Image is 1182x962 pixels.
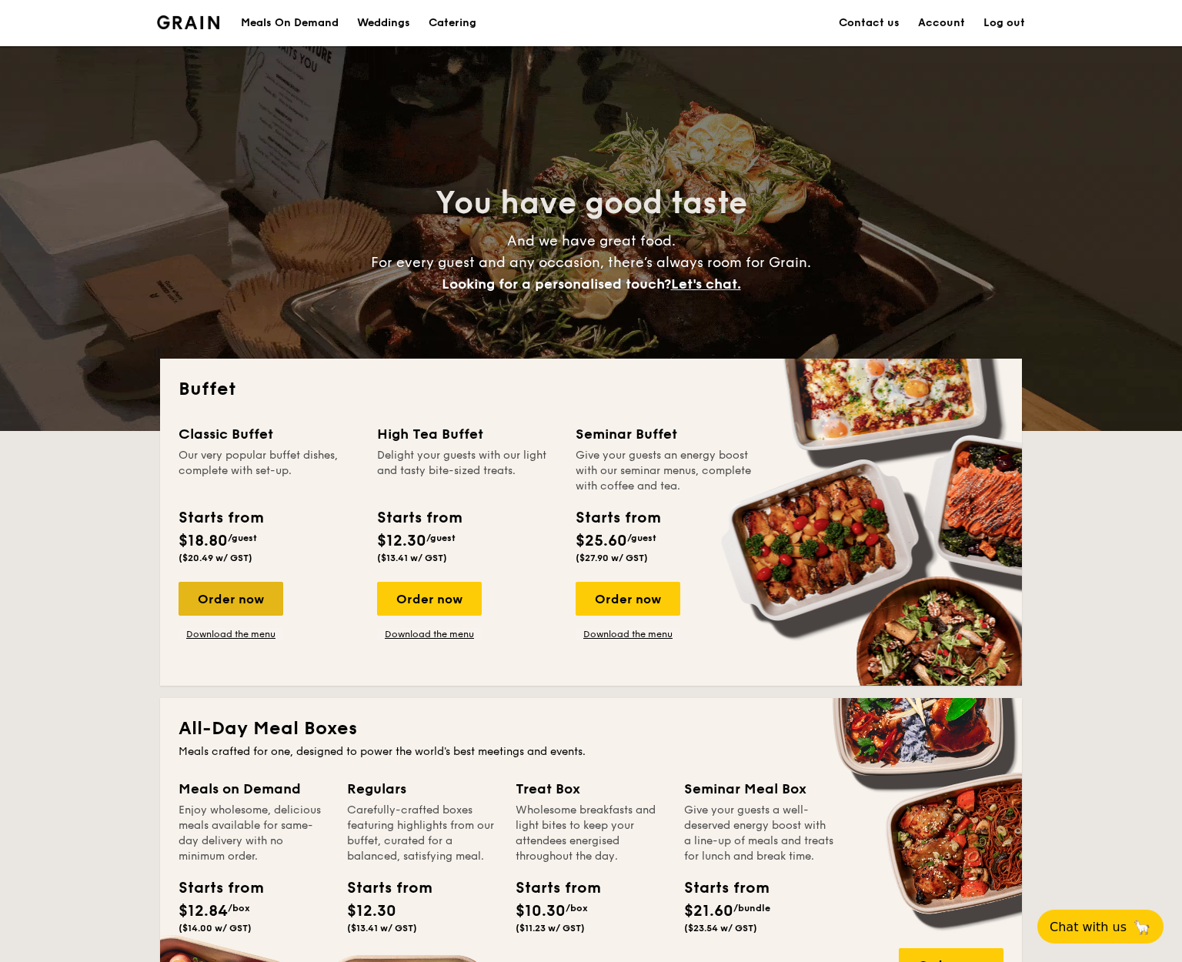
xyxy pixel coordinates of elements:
[377,532,426,550] span: $12.30
[377,506,461,529] div: Starts from
[377,553,447,563] span: ($13.41 w/ GST)
[671,276,741,292] span: Let's chat.
[179,628,283,640] a: Download the menu
[1037,910,1164,944] button: Chat with us🦙
[157,15,219,29] a: Logotype
[377,423,557,445] div: High Tea Buffet
[627,533,656,543] span: /guest
[684,803,834,864] div: Give your guests a well-deserved energy boost with a line-up of meals and treats for lunch and br...
[442,276,671,292] span: Looking for a personalised touch?
[179,506,262,529] div: Starts from
[516,778,666,800] div: Treat Box
[179,582,283,616] div: Order now
[371,232,811,292] span: And we have great food. For every guest and any occasion, there’s always room for Grain.
[179,902,228,920] span: $12.84
[347,902,396,920] span: $12.30
[179,423,359,445] div: Classic Buffet
[377,448,557,494] div: Delight your guests with our light and tasty bite-sized treats.
[516,923,585,934] span: ($11.23 w/ GST)
[347,803,497,864] div: Carefully-crafted boxes featuring highlights from our buffet, curated for a balanced, satisfying ...
[684,778,834,800] div: Seminar Meal Box
[516,877,585,900] div: Starts from
[426,533,456,543] span: /guest
[228,903,250,914] span: /box
[684,923,757,934] span: ($23.54 w/ GST)
[516,902,566,920] span: $10.30
[576,423,756,445] div: Seminar Buffet
[347,923,417,934] span: ($13.41 w/ GST)
[1050,920,1127,934] span: Chat with us
[576,582,680,616] div: Order now
[179,778,329,800] div: Meals on Demand
[684,877,753,900] div: Starts from
[179,923,252,934] span: ($14.00 w/ GST)
[179,553,252,563] span: ($20.49 w/ GST)
[377,628,482,640] a: Download the menu
[179,803,329,864] div: Enjoy wholesome, delicious meals available for same-day delivery with no minimum order.
[179,532,228,550] span: $18.80
[179,448,359,494] div: Our very popular buffet dishes, complete with set-up.
[228,533,257,543] span: /guest
[576,628,680,640] a: Download the menu
[733,903,770,914] span: /bundle
[1133,918,1151,936] span: 🦙
[179,877,248,900] div: Starts from
[347,877,416,900] div: Starts from
[436,185,747,222] span: You have good taste
[516,803,666,864] div: Wholesome breakfasts and light bites to keep your attendees energised throughout the day.
[566,903,588,914] span: /box
[377,582,482,616] div: Order now
[576,532,627,550] span: $25.60
[684,902,733,920] span: $21.60
[179,744,1003,760] div: Meals crafted for one, designed to power the world's best meetings and events.
[157,15,219,29] img: Grain
[576,448,756,494] div: Give your guests an energy boost with our seminar menus, complete with coffee and tea.
[576,553,648,563] span: ($27.90 w/ GST)
[179,377,1003,402] h2: Buffet
[576,506,659,529] div: Starts from
[179,716,1003,741] h2: All-Day Meal Boxes
[347,778,497,800] div: Regulars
